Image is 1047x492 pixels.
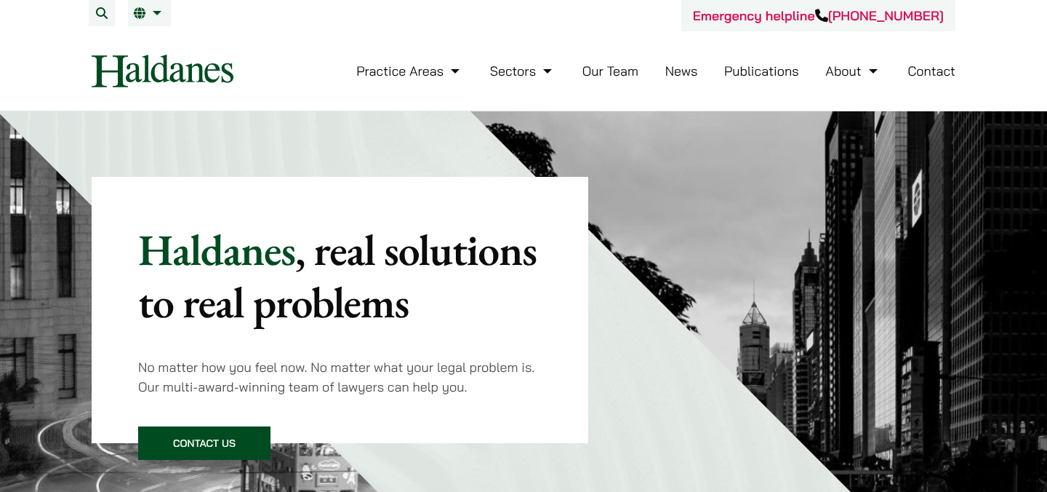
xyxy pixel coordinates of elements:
[665,63,698,79] a: News
[356,63,463,79] a: Practice Areas
[582,63,638,79] a: Our Team
[134,7,165,19] a: EN
[825,63,880,79] a: About
[138,426,270,460] a: Contact Us
[490,63,555,79] a: Sectors
[138,223,542,328] p: Haldanes
[907,63,955,79] a: Contact
[693,7,944,24] a: Emergency helpline[PHONE_NUMBER]
[138,357,542,397] p: No matter how you feel now. No matter what your legal problem is. Our multi-award-winning team of...
[724,63,799,79] a: Publications
[92,55,233,87] img: Logo of Haldanes
[138,221,537,330] mark: , real solutions to real problems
